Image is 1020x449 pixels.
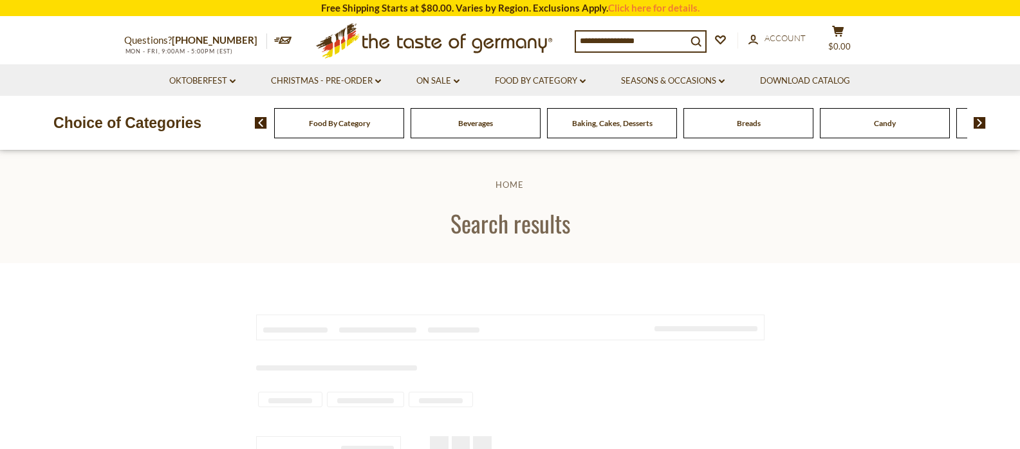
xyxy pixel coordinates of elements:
[765,33,806,43] span: Account
[271,74,381,88] a: Christmas - PRE-ORDER
[819,25,858,57] button: $0.00
[169,74,236,88] a: Oktoberfest
[40,208,980,237] h1: Search results
[416,74,459,88] a: On Sale
[458,118,493,128] a: Beverages
[495,74,586,88] a: Food By Category
[748,32,806,46] a: Account
[124,48,234,55] span: MON - FRI, 9:00AM - 5:00PM (EST)
[737,118,761,128] a: Breads
[828,41,851,51] span: $0.00
[309,118,370,128] a: Food By Category
[608,2,700,14] a: Click here for details.
[974,117,986,129] img: next arrow
[496,179,524,190] a: Home
[760,74,850,88] a: Download Catalog
[874,118,896,128] a: Candy
[255,117,267,129] img: previous arrow
[172,34,257,46] a: [PHONE_NUMBER]
[621,74,725,88] a: Seasons & Occasions
[572,118,653,128] a: Baking, Cakes, Desserts
[124,32,267,49] p: Questions?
